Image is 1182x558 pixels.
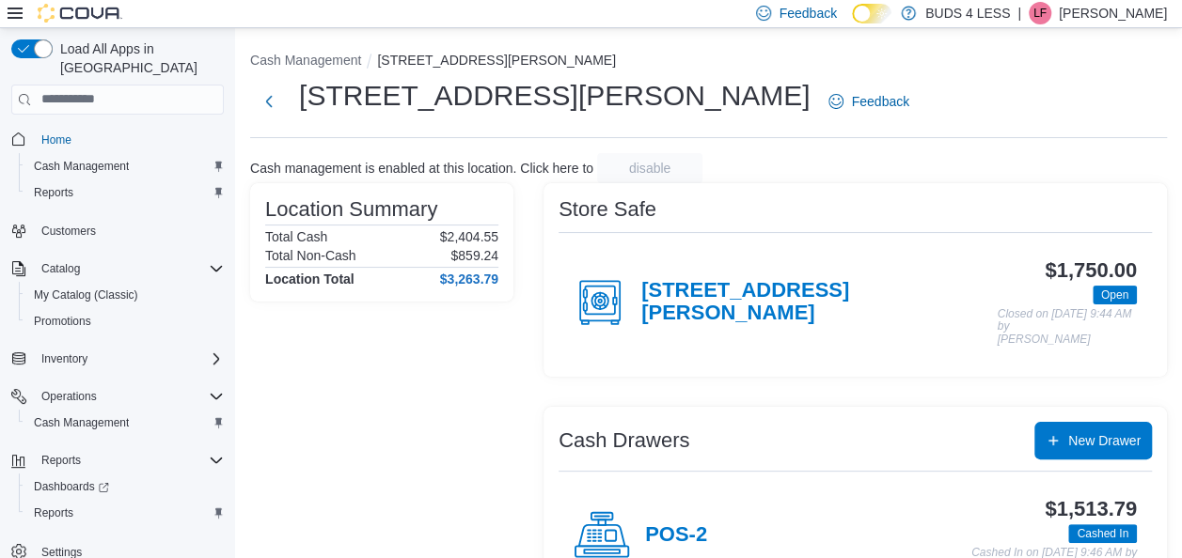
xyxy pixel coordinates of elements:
span: Customers [34,219,224,242]
p: $859.24 [450,248,498,263]
button: Operations [4,383,231,410]
a: Promotions [26,310,99,333]
span: Inventory [34,348,224,370]
button: Catalog [34,257,87,280]
span: Reports [34,185,73,200]
span: Reports [26,502,224,524]
span: Dashboards [26,475,224,498]
span: Reports [26,181,224,204]
button: [STREET_ADDRESS][PERSON_NAME] [377,53,616,68]
img: Cova [38,4,122,23]
span: Reports [34,505,73,520]
h3: $1,513.79 [1045,498,1137,520]
button: Operations [34,385,104,408]
button: Promotions [19,308,231,334]
span: Dashboards [34,479,109,494]
button: Reports [19,179,231,206]
button: Catalog [4,256,231,282]
button: New Drawer [1034,422,1152,459]
h3: Cash Drawers [559,429,689,452]
button: Inventory [4,346,231,372]
a: Feedback [821,83,916,120]
a: Customers [34,220,103,242]
button: Reports [19,500,231,526]
span: Cash Management [34,159,129,174]
span: Open [1101,287,1128,303]
span: Catalog [41,261,80,276]
button: Inventory [34,348,95,370]
button: Next [250,83,288,120]
span: New Drawer [1068,431,1141,450]
button: Home [4,126,231,153]
a: Home [34,129,79,151]
span: Feedback [779,4,836,23]
span: Cash Management [26,411,224,434]
a: Dashboards [19,473,231,500]
span: Operations [34,385,224,408]
h3: Location Summary [265,198,437,221]
h4: Location Total [265,271,355,287]
span: Operations [41,389,97,404]
h4: [STREET_ADDRESS][PERSON_NAME] [641,279,997,326]
button: Cash Management [19,410,231,436]
a: Reports [26,502,81,524]
p: [PERSON_NAME] [1059,2,1167,24]
button: Reports [4,447,231,473]
span: My Catalog (Classic) [26,284,224,306]
button: Cash Management [250,53,361,68]
nav: An example of EuiBreadcrumbs [250,51,1167,73]
span: Home [34,128,224,151]
span: Load All Apps in [GEOGRAPHIC_DATA] [53,39,224,77]
p: | [1017,2,1021,24]
h3: Store Safe [559,198,656,221]
span: Cash Management [34,415,129,430]
button: My Catalog (Classic) [19,282,231,308]
span: Home [41,132,71,147]
a: Dashboards [26,475,117,498]
span: My Catalog (Classic) [34,287,138,302]
button: Customers [4,217,231,244]
span: LF [1033,2,1047,24]
span: Customers [41,224,96,239]
span: Reports [41,453,81,468]
p: Closed on [DATE] 9:44 AM by [PERSON_NAME] [997,308,1137,347]
span: Cashed In [1077,525,1128,542]
button: Cash Management [19,153,231,179]
h4: $3,263.79 [440,271,498,287]
span: Promotions [26,310,224,333]
p: BUDS 4 LESS [925,2,1010,24]
button: Reports [34,449,88,472]
input: Dark Mode [852,4,891,23]
span: Reports [34,449,224,472]
span: Open [1093,286,1137,304]
span: Inventory [41,351,87,366]
span: Feedback [851,92,908,111]
h1: [STREET_ADDRESS][PERSON_NAME] [299,77,810,115]
h3: $1,750.00 [1045,259,1137,282]
span: Cashed In [1068,524,1137,543]
h6: Total Non-Cash [265,248,356,263]
p: $2,404.55 [440,229,498,244]
h6: Total Cash [265,229,327,244]
a: Reports [26,181,81,204]
span: Cash Management [26,155,224,178]
h4: POS-2 [645,523,707,548]
span: Promotions [34,314,91,329]
a: Cash Management [26,411,136,434]
a: My Catalog (Classic) [26,284,146,306]
div: Leeanne Finn [1029,2,1051,24]
span: Catalog [34,257,224,280]
span: disable [629,159,670,178]
button: disable [597,153,702,183]
a: Cash Management [26,155,136,178]
p: Cash management is enabled at this location. Click here to [250,161,593,176]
